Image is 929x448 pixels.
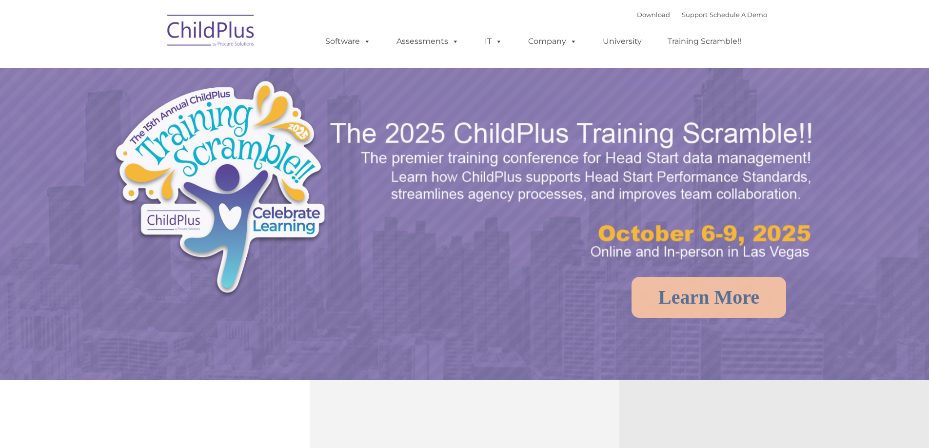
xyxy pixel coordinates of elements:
a: Assessments [387,32,469,51]
font: | [637,11,767,19]
a: Software [316,32,380,51]
a: Schedule A Demo [710,11,767,19]
a: Support [682,11,708,19]
a: Download [637,11,670,19]
a: Learn More [632,277,786,318]
a: IT [475,32,512,51]
a: University [593,32,652,51]
a: Company [518,32,587,51]
img: ChildPlus by Procare Solutions [162,8,260,57]
a: Training Scramble!! [658,32,751,51]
